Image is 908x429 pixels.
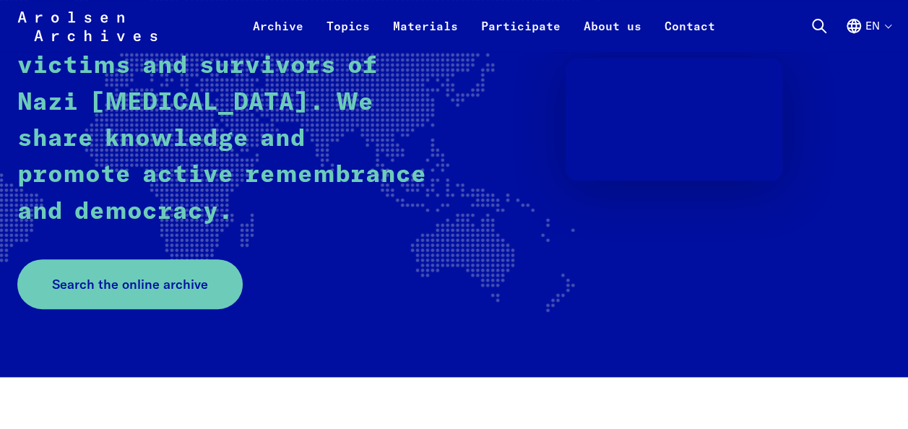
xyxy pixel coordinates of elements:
[17,12,429,230] p: The largest archive on victims and survivors of Nazi [MEDICAL_DATA]. We share knowledge and promo...
[381,17,470,52] a: Materials
[52,274,208,294] span: Search the online archive
[17,259,243,309] a: Search the online archive
[470,17,572,52] a: Participate
[241,9,727,43] nav: Primary
[241,17,315,52] a: Archive
[572,17,653,52] a: About us
[315,17,381,52] a: Topics
[653,17,727,52] a: Contact
[845,17,891,52] button: English, language selection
